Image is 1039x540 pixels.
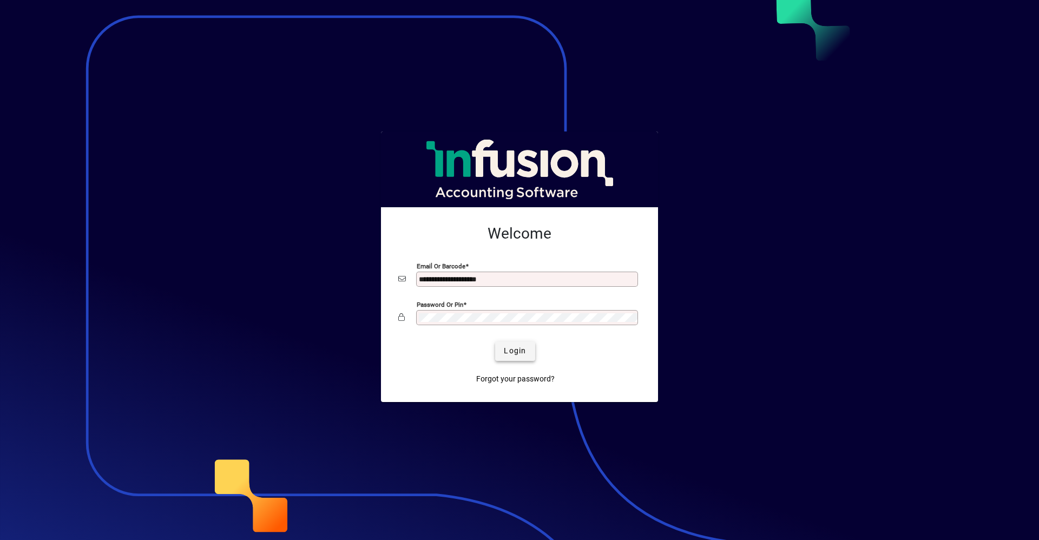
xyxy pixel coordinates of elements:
[476,373,555,385] span: Forgot your password?
[495,341,535,361] button: Login
[504,345,526,357] span: Login
[417,300,463,308] mat-label: Password or Pin
[472,370,559,389] a: Forgot your password?
[417,262,465,269] mat-label: Email or Barcode
[398,225,641,243] h2: Welcome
